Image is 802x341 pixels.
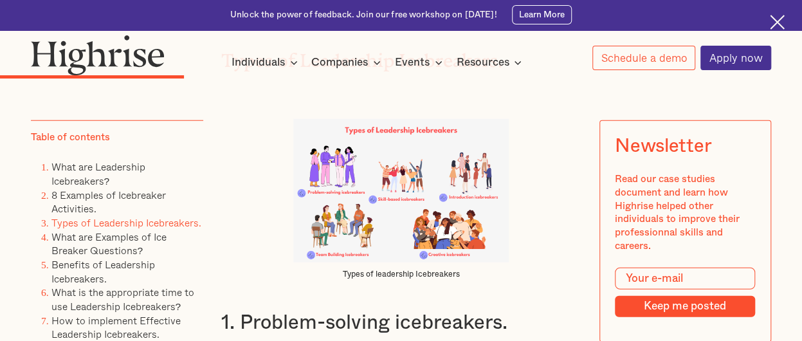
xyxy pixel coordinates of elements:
[615,267,755,290] input: Your e-mail
[51,228,167,258] a: What are Examples of Ice Breaker Questions?
[31,131,110,144] div: Table of contents
[395,55,430,70] div: Events
[512,5,572,24] a: Learn More
[230,9,497,21] div: Unlock the power of feedback. Join our free workshop on [DATE]!
[456,55,525,70] div: Resources
[51,215,201,230] a: Types of Leadership Icebreakers.
[615,136,711,158] div: Newsletter
[51,187,166,216] a: 8 Examples of Icebreaker Activities.
[232,55,302,70] div: Individuals
[770,15,785,30] img: Cross icon
[592,46,695,70] a: Schedule a demo
[456,55,509,70] div: Resources
[615,172,755,252] div: Read our case studies document and learn how Highrise helped other individuals to improve their p...
[51,257,155,286] a: Benefits of Leadership Icebreakers.
[221,311,581,336] h3: 1. Problem-solving icebreakers.
[615,267,755,317] form: Modal Form
[51,284,194,314] a: What is the appropriate time to use Leadership Icebreakers?
[293,269,509,280] figcaption: Types of leadership Icebreakers
[232,55,285,70] div: Individuals
[51,159,145,189] a: What are Leadership Icebreakers?
[311,55,385,70] div: Companies
[311,55,368,70] div: Companies
[395,55,446,70] div: Events
[615,296,755,317] input: Keep me posted
[700,46,770,70] a: Apply now
[293,119,509,263] img: Types of leadership Icebreakers
[31,35,165,75] img: Highrise logo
